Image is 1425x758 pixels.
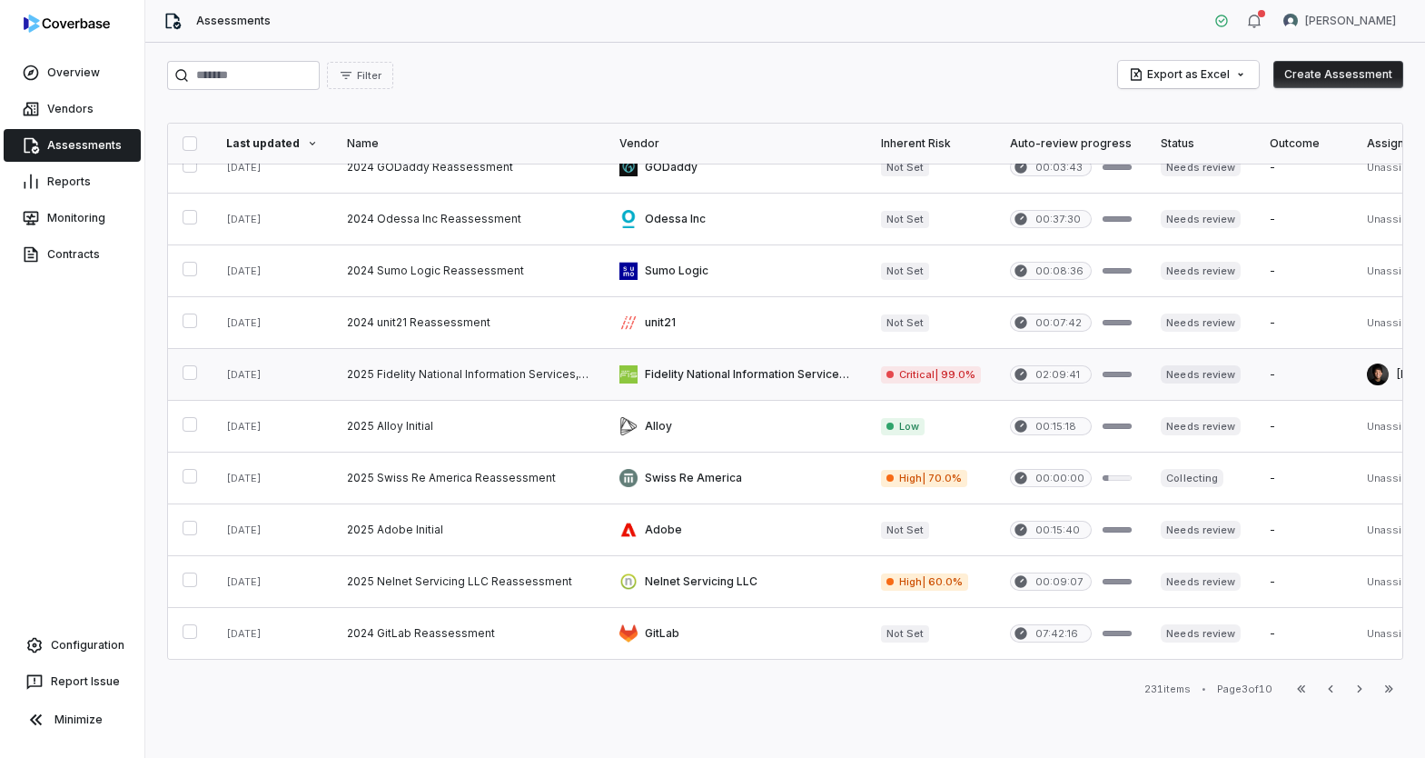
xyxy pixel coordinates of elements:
button: Export as Excel [1118,61,1259,88]
td: - [1255,453,1352,504]
a: Configuration [7,629,137,662]
a: Assessments [4,129,141,162]
a: Overview [4,56,141,89]
div: Last updated [226,136,318,151]
div: Page 3 of 10 [1217,683,1272,696]
td: - [1255,245,1352,297]
button: Report Issue [7,665,137,698]
button: Minimize [7,702,137,738]
div: Outcome [1270,136,1338,151]
td: - [1255,297,1352,349]
a: Reports [4,165,141,198]
div: Name [347,136,590,151]
div: Status [1161,136,1240,151]
span: [PERSON_NAME] [1305,14,1396,28]
button: Create Assessment [1273,61,1403,88]
td: - [1255,608,1352,660]
span: Filter [357,69,381,83]
td: - [1255,556,1352,608]
div: Inherent Risk [881,136,981,151]
div: • [1202,683,1206,695]
button: Filter [327,62,393,89]
div: 231 items [1144,683,1191,696]
div: Auto-review progress [1010,136,1132,151]
td: - [1255,349,1352,401]
td: - [1255,504,1352,556]
img: Danny Higdon avatar [1283,14,1298,28]
span: Assessments [196,14,271,28]
div: Vendor [619,136,852,151]
td: - [1255,142,1352,194]
img: logo-D7KZi-bG.svg [24,15,110,33]
a: Monitoring [4,202,141,234]
a: Vendors [4,93,141,125]
button: Danny Higdon avatar[PERSON_NAME] [1272,7,1407,35]
td: - [1255,401,1352,453]
img: Clarence Chio avatar [1367,364,1389,385]
a: Contracts [4,238,141,271]
td: - [1255,194,1352,245]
